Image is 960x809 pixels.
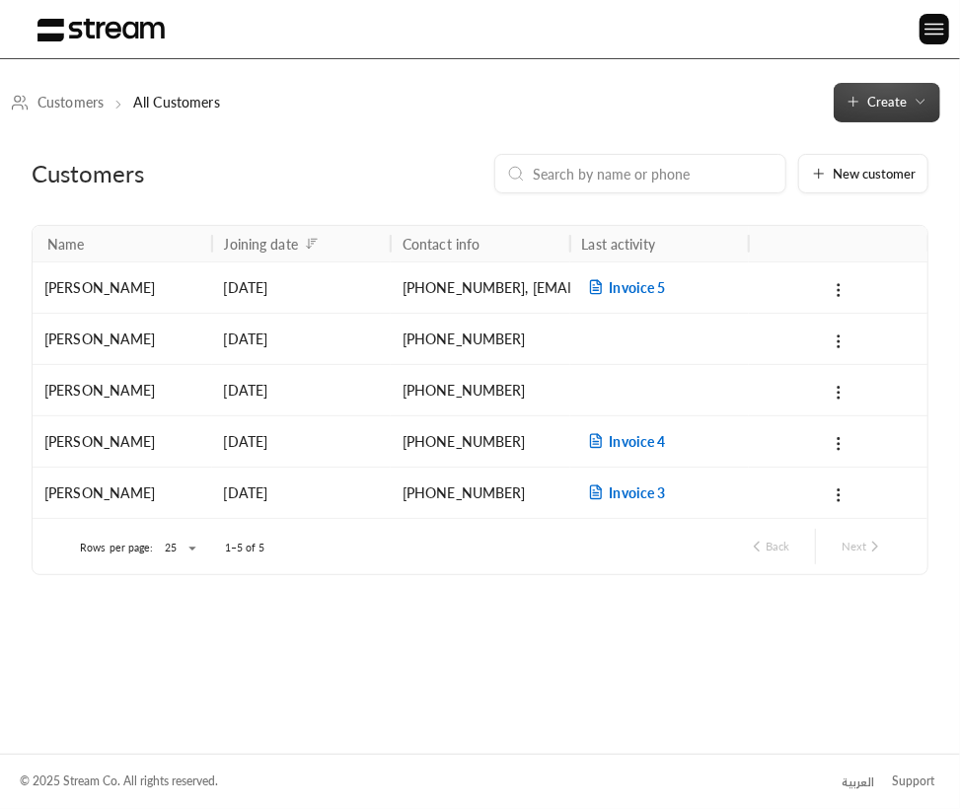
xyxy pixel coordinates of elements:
[224,365,380,415] div: [DATE]
[403,262,558,313] div: [PHONE_NUMBER] , [EMAIL_ADDRESS][DOMAIN_NAME]
[300,232,324,256] button: Sort
[44,262,200,313] div: [PERSON_NAME]
[582,484,666,501] span: Invoice 3
[224,468,380,518] div: [DATE]
[32,158,319,189] div: Customers
[80,541,154,555] p: Rows per page:
[403,416,558,467] div: [PHONE_NUMBER]
[224,236,298,253] div: Joining date
[923,17,946,41] img: menu
[11,93,220,112] nav: breadcrumb
[154,537,201,560] div: 25
[44,314,200,364] div: [PERSON_NAME]
[798,154,928,193] button: New customer
[11,93,104,112] a: Customers
[403,314,558,364] div: [PHONE_NUMBER]
[20,772,218,790] div: © 2025 Stream Co. All rights reserved.
[834,83,940,122] button: Create
[582,279,666,296] span: Invoice 5
[44,365,200,415] div: [PERSON_NAME]
[403,365,558,415] div: [PHONE_NUMBER]
[403,468,558,518] div: [PHONE_NUMBER]
[886,766,940,799] a: Support
[833,168,916,181] span: New customer
[582,433,666,450] span: Invoice 4
[224,262,380,313] div: [DATE]
[44,468,200,518] div: [PERSON_NAME]
[44,416,200,467] div: [PERSON_NAME]
[224,314,380,364] div: [DATE]
[225,541,265,555] p: 1–5 of 5
[582,236,655,253] div: Last activity
[842,773,874,791] div: العربية
[533,163,774,184] input: Search by name or phone
[133,93,220,112] p: All Customers
[37,18,165,42] img: Logo
[867,94,907,110] span: Create
[403,236,480,253] div: Contact info
[47,236,84,253] div: Name
[224,416,380,467] div: [DATE]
